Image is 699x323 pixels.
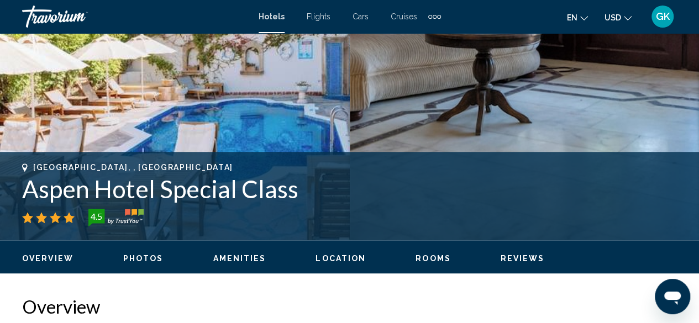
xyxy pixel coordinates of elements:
iframe: Кнопка запуска окна обмена сообщениями [655,279,690,314]
button: Change currency [605,9,632,25]
span: Rooms [416,254,451,263]
button: Change language [567,9,588,25]
span: [GEOGRAPHIC_DATA], , [GEOGRAPHIC_DATA] [33,163,233,172]
button: Reviews [501,253,545,263]
button: Rooms [416,253,451,263]
button: Location [316,253,366,263]
span: Photos [123,254,164,263]
button: Overview [22,253,73,263]
span: Overview [22,254,73,263]
span: en [567,13,577,22]
h1: Aspen Hotel Special Class [22,174,677,203]
a: Flights [307,12,330,21]
a: Travorium [22,6,248,28]
button: User Menu [648,5,677,28]
h2: Overview [22,295,677,317]
div: 4.5 [85,210,107,223]
button: Amenities [213,253,266,263]
a: Hotels [259,12,285,21]
span: GK [656,11,670,22]
button: Photos [123,253,164,263]
button: Extra navigation items [428,8,441,25]
span: USD [605,13,621,22]
img: trustyou-badge-hor.svg [88,209,144,226]
span: Amenities [213,254,266,263]
a: Cars [353,12,369,21]
span: Location [316,254,366,263]
span: Reviews [501,254,545,263]
a: Cruises [391,12,417,21]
